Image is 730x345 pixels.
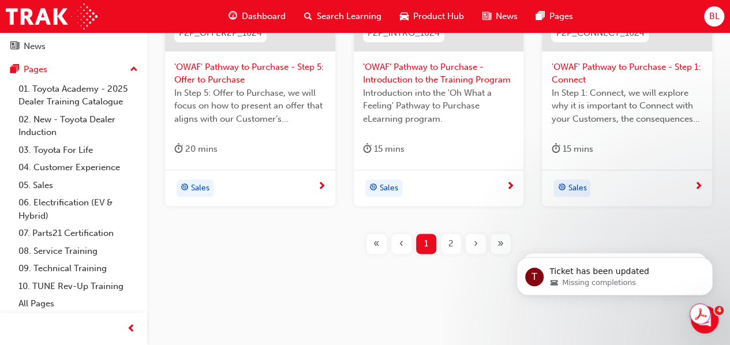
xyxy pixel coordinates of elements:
a: guage-iconDashboard [219,5,295,28]
span: guage-icon [229,9,237,24]
button: Next page [463,234,488,254]
span: BL [709,10,719,23]
img: Trak [6,3,98,29]
span: target-icon [181,181,189,196]
iframe: Intercom notifications message [499,233,730,314]
a: 04. Customer Experience [14,159,143,177]
span: In Step 1: Connect, we will explore why it is important to Connect with your Customers, the conse... [551,87,703,126]
span: P2P_OFFER2P_1024 [179,27,262,40]
span: 1 [424,237,428,250]
span: › [474,237,478,250]
span: 'OWAF' Pathway to Purchase - Step 1: Connect [551,61,703,87]
span: news-icon [10,42,19,52]
a: 07. Parts21 Certification [14,224,143,242]
span: Sales [568,182,586,195]
button: Previous page [389,234,414,254]
div: 15 mins [363,142,405,156]
button: Page 2 [439,234,463,254]
a: 10. TUNE Rev-Up Training [14,277,143,295]
span: Sales [380,182,398,195]
button: BL [704,6,724,27]
span: news-icon [482,9,491,24]
span: next-icon [506,182,514,192]
button: Page 1 [414,234,439,254]
button: First page [364,234,389,254]
div: Pages [24,63,47,76]
span: Search Learning [317,10,381,23]
button: Pages [5,59,143,80]
span: » [497,237,504,250]
a: 02. New - Toyota Dealer Induction [14,111,143,141]
span: 2 [448,237,454,250]
span: next-icon [694,182,703,192]
span: Product Hub [413,10,464,23]
a: 09. Technical Training [14,260,143,277]
a: 06. Electrification (EV & Hybrid) [14,194,143,224]
span: duration-icon [551,142,560,156]
a: 01. Toyota Academy - 2025 Dealer Training Catalogue [14,80,143,111]
span: P2P_INTRO_1024 [368,27,440,40]
span: next-icon [317,182,326,192]
span: Sales [191,182,209,195]
span: up-icon [130,62,138,77]
span: duration-icon [174,142,183,156]
a: 05. Sales [14,177,143,194]
a: All Pages [14,295,143,313]
a: pages-iconPages [527,5,582,28]
span: duration-icon [363,142,372,156]
a: car-iconProduct Hub [391,5,473,28]
a: News [5,36,143,57]
a: search-iconSearch Learning [295,5,391,28]
span: In Step 5: Offer to Purchase, we will focus on how to present an offer that aligns with our Custo... [174,87,326,126]
a: 08. Service Training [14,242,143,260]
span: « [373,237,380,250]
span: P2P_CONNECT_1024 [556,27,644,40]
a: 03. Toyota For Life [14,141,143,159]
span: Pages [549,10,573,23]
span: car-icon [400,9,409,24]
div: News [24,40,46,53]
span: 'OWAF' Pathway to Purchase - Introduction to the Training Program [363,61,515,87]
span: 'OWAF' Pathway to Purchase - Step 5: Offer to Purchase [174,61,326,87]
div: 15 mins [551,142,593,156]
span: pages-icon [536,9,545,24]
span: target-icon [557,181,566,196]
span: target-icon [369,181,377,196]
div: 20 mins [174,142,218,156]
span: Dashboard [242,10,286,23]
span: News [496,10,518,23]
span: prev-icon [127,322,136,336]
span: pages-icon [10,65,19,75]
a: news-iconNews [473,5,527,28]
span: search-icon [304,9,312,24]
span: ‹ [399,237,403,250]
span: Introduction into the 'Oh What a Feeling' Pathway to Purchase eLearning program. [363,87,515,126]
button: Last page [488,234,513,254]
